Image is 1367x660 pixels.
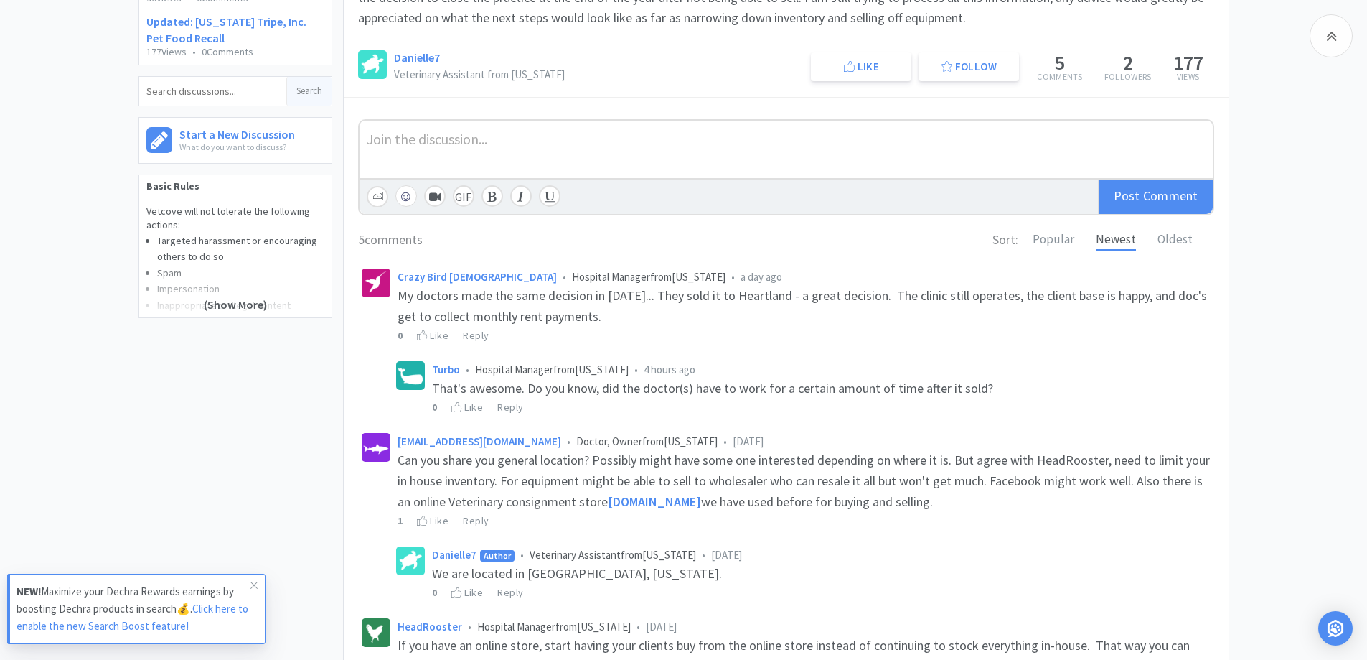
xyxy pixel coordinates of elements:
[1104,73,1152,81] p: Followers
[17,583,250,635] p: Maximize your Dechra Rewards earnings by boosting Dechra products in search💰.
[417,327,448,343] div: Like
[398,618,1211,636] div: Hospital Manager from [US_STATE]
[608,493,701,510] a: [DOMAIN_NAME]
[139,77,286,106] input: Search discussions...
[398,514,403,527] strong: 1
[432,363,460,376] a: Turbo
[463,513,489,529] div: Reply
[453,185,474,207] div: GIF
[179,140,295,154] p: What do you want to discuss?
[432,547,1211,564] div: Veterinary Assistant from [US_STATE]
[702,548,705,562] span: •
[394,50,440,65] a: Danielle7
[1318,611,1353,646] div: Open Intercom Messenger
[432,380,993,396] span: That's awesome. Do you know, did the doctor(s) have to work for a certain amount of time after it...
[358,230,423,251] h6: 5 comments
[146,205,324,233] p: Vetcove will not tolerate the following actions:
[157,233,324,265] li: Targeted harassment or encouraging others to do so
[1173,52,1203,73] h5: 177
[398,329,403,342] strong: 0
[1173,73,1203,81] p: Views
[497,399,524,415] div: Reply
[432,401,438,414] strong: 0
[192,45,196,58] span: •
[741,270,782,284] span: a day ago
[1033,230,1074,251] div: Popular
[1104,52,1152,73] h5: 2
[451,585,483,600] div: Like
[398,270,557,284] a: Crazy Bird [DEMOGRAPHIC_DATA]
[644,363,695,376] span: 4 hours ago
[139,175,332,197] h5: Basic Rules
[432,565,722,582] span: We are located in [GEOGRAPHIC_DATA], [US_STATE].
[463,327,489,343] div: Reply
[731,270,735,284] span: •
[398,433,1211,450] div: Doctor, Owner from [US_STATE]
[1037,73,1082,81] p: Comments
[701,493,933,510] span: we have used before for buying and selling.
[711,548,742,562] span: [DATE]
[520,548,524,562] span: •
[398,620,462,633] a: HeadRooster
[919,52,1019,81] button: Follow
[1098,180,1213,214] div: Post
[17,585,41,598] strong: NEW!
[1096,230,1136,251] div: Newest
[1037,52,1082,73] h5: 5
[646,620,677,633] span: [DATE]
[398,269,1211,286] div: Hospital Manager from [US_STATE]
[398,452,1213,510] span: Can you share you general location? Possibly might have some one interested depending on where it...
[138,117,332,163] a: Start a New DiscussionWhat do you want to discuss?
[497,585,524,600] div: Reply
[466,363,469,376] span: •
[567,434,570,448] span: •
[634,363,638,376] span: •
[811,52,911,81] button: Like
[417,513,448,529] div: Like
[723,434,727,448] span: •
[146,47,324,57] p: 177 Views 0 Comments
[146,14,306,45] a: Updated: [US_STATE] Tripe, Inc. Pet Food Recall
[563,270,566,284] span: •
[992,230,1018,251] h6: Sort:
[451,399,483,415] div: Like
[432,586,438,599] strong: 0
[139,260,332,317] div: (Show More)
[179,125,295,140] h6: Start a New Discussion
[468,620,471,633] span: •
[286,77,332,106] button: Search
[432,548,476,562] a: Danielle7
[1157,230,1193,251] div: Oldest
[481,551,514,561] span: Author
[398,434,561,448] a: [EMAIL_ADDRESS][DOMAIN_NAME]
[1143,187,1198,204] span: Comment
[636,620,640,633] span: •
[394,69,565,80] p: Veterinary Assistant from [US_STATE]
[395,185,417,207] button: ☺
[398,287,1210,325] span: My doctors made the same decision in [DATE]... They sold it to Heartland - a great decision. The ...
[432,361,1211,378] div: Hospital Manager from [US_STATE]
[733,434,764,448] span: [DATE]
